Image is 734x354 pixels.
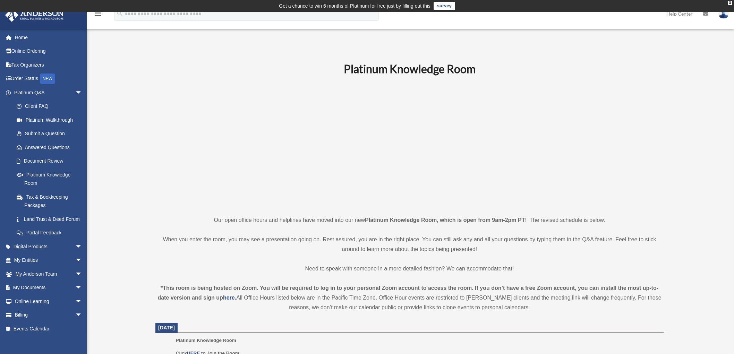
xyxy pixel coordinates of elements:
[728,1,732,5] div: close
[5,281,93,295] a: My Documentsarrow_drop_down
[235,295,236,301] strong: .
[5,294,93,308] a: Online Learningarrow_drop_down
[158,325,175,330] span: [DATE]
[5,240,93,253] a: Digital Productsarrow_drop_down
[75,294,89,309] span: arrow_drop_down
[155,283,664,312] div: All Office Hours listed below are in the Pacific Time Zone. Office Hour events are restricted to ...
[10,226,93,240] a: Portal Feedback
[155,264,664,274] p: Need to speak with someone in a more detailed fashion? We can accommodate that!
[5,308,93,322] a: Billingarrow_drop_down
[5,44,93,58] a: Online Ordering
[94,12,102,18] a: menu
[10,140,93,154] a: Answered Questions
[94,10,102,18] i: menu
[5,322,93,336] a: Events Calendar
[5,72,93,86] a: Order StatusNEW
[5,253,93,267] a: My Entitiesarrow_drop_down
[365,217,525,223] strong: Platinum Knowledge Room, which is open from 9am-2pm PT
[157,285,658,301] strong: *This room is being hosted on Zoom. You will be required to log in to your personal Zoom account ...
[5,267,93,281] a: My Anderson Teamarrow_drop_down
[10,100,93,113] a: Client FAQ
[306,85,514,202] iframe: 231110_Toby_KnowledgeRoom
[10,190,93,212] a: Tax & Bookkeeping Packages
[10,113,93,127] a: Platinum Walkthrough
[176,338,236,343] span: Platinum Knowledge Room
[10,212,93,226] a: Land Trust & Deed Forum
[10,154,93,168] a: Document Review
[279,2,430,10] div: Get a chance to win 6 months of Platinum for free just by filling out this
[5,58,93,72] a: Tax Organizers
[5,31,93,44] a: Home
[3,8,66,22] img: Anderson Advisors Platinum Portal
[75,267,89,281] span: arrow_drop_down
[718,9,729,19] img: User Pic
[116,9,123,17] i: search
[75,308,89,322] span: arrow_drop_down
[155,215,664,225] p: Our open office hours and helplines have moved into our new ! The revised schedule is below.
[5,86,93,100] a: Platinum Q&Aarrow_drop_down
[10,127,93,141] a: Submit a Question
[75,86,89,100] span: arrow_drop_down
[223,295,235,301] a: here
[75,253,89,268] span: arrow_drop_down
[344,62,476,76] b: Platinum Knowledge Room
[434,2,455,10] a: survey
[40,74,55,84] div: NEW
[155,235,664,254] p: When you enter the room, you may see a presentation going on. Rest assured, you are in the right ...
[75,281,89,295] span: arrow_drop_down
[75,240,89,254] span: arrow_drop_down
[10,168,89,190] a: Platinum Knowledge Room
